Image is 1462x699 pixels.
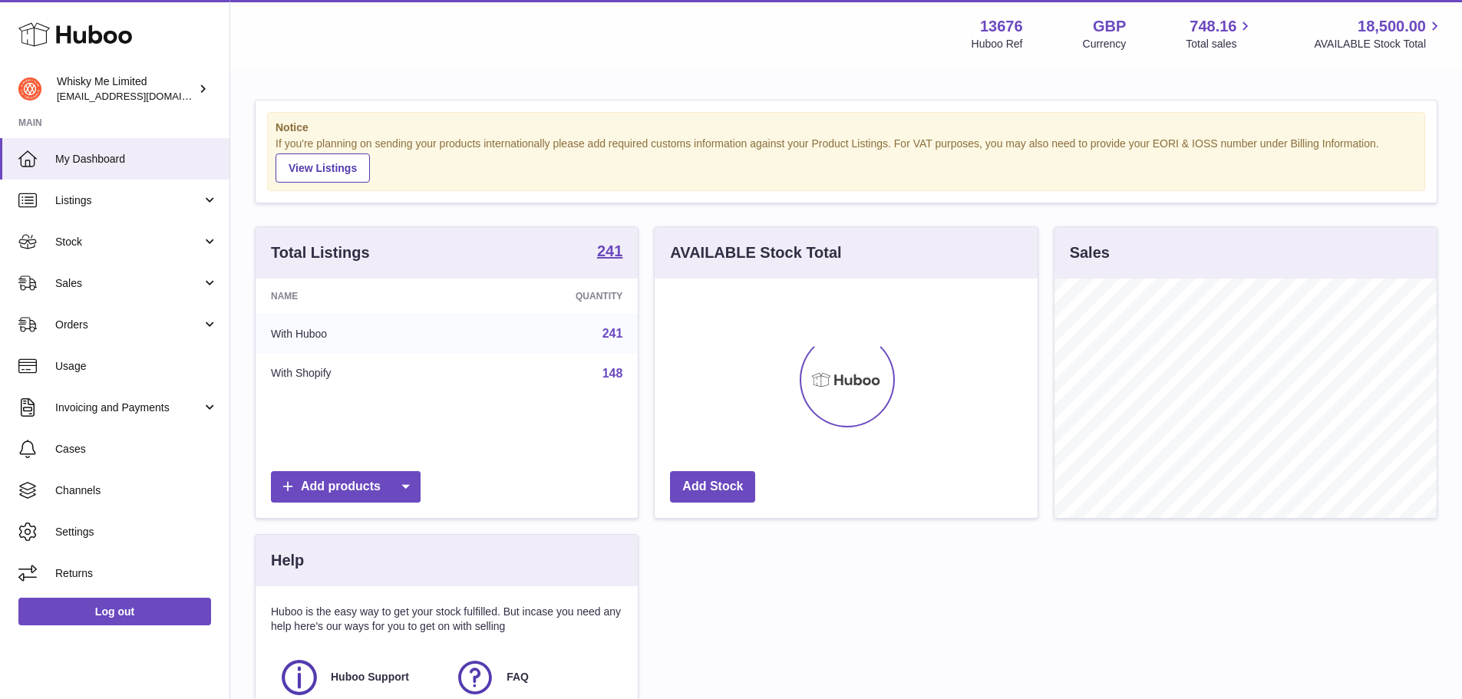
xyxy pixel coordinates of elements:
[972,37,1023,51] div: Huboo Ref
[55,152,218,167] span: My Dashboard
[454,657,615,698] a: FAQ
[55,235,202,249] span: Stock
[602,367,623,380] a: 148
[256,354,462,394] td: With Shopify
[597,243,622,259] strong: 241
[507,670,529,684] span: FAQ
[55,401,202,415] span: Invoicing and Payments
[1070,242,1110,263] h3: Sales
[276,137,1417,183] div: If you're planning on sending your products internationally please add required customs informati...
[55,442,218,457] span: Cases
[279,657,439,698] a: Huboo Support
[980,16,1023,37] strong: 13676
[1186,16,1254,51] a: 748.16 Total sales
[57,90,226,102] span: [EMAIL_ADDRESS][DOMAIN_NAME]
[462,279,639,314] th: Quantity
[55,566,218,581] span: Returns
[1093,16,1126,37] strong: GBP
[331,670,409,684] span: Huboo Support
[670,242,841,263] h3: AVAILABLE Stock Total
[1314,16,1444,51] a: 18,500.00 AVAILABLE Stock Total
[55,359,218,374] span: Usage
[256,279,462,314] th: Name
[55,193,202,208] span: Listings
[271,605,622,634] p: Huboo is the easy way to get your stock fulfilled. But incase you need any help here's our ways f...
[271,242,370,263] h3: Total Listings
[597,243,622,262] a: 241
[670,471,755,503] a: Add Stock
[276,153,370,183] a: View Listings
[1358,16,1426,37] span: 18,500.00
[1190,16,1236,37] span: 748.16
[271,471,421,503] a: Add products
[18,77,41,101] img: internalAdmin-13676@internal.huboo.com
[55,525,218,539] span: Settings
[55,276,202,291] span: Sales
[1314,37,1444,51] span: AVAILABLE Stock Total
[55,318,202,332] span: Orders
[55,483,218,498] span: Channels
[57,74,195,104] div: Whisky Me Limited
[271,550,304,571] h3: Help
[256,314,462,354] td: With Huboo
[602,327,623,340] a: 241
[276,120,1417,135] strong: Notice
[1186,37,1254,51] span: Total sales
[18,598,211,625] a: Log out
[1083,37,1127,51] div: Currency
